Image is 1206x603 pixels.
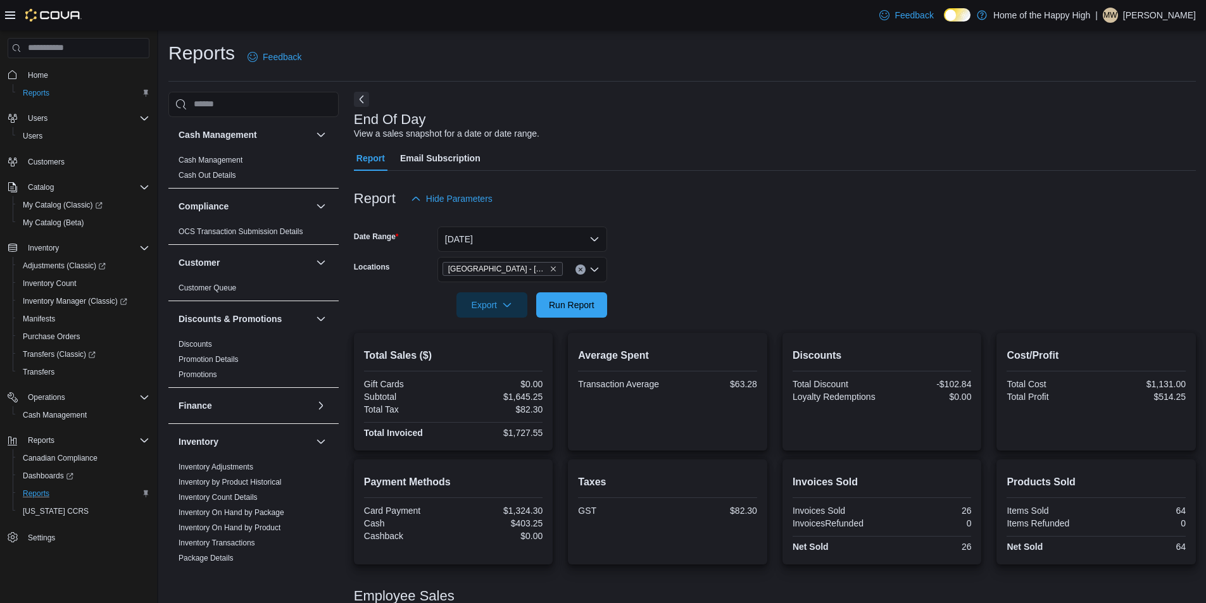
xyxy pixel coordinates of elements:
a: My Catalog (Classic) [18,197,108,213]
span: Home [23,67,149,83]
span: Export [464,292,520,318]
span: Reports [23,433,149,448]
button: Open list of options [589,264,600,275]
a: Customers [23,154,70,170]
a: Dashboards [13,467,154,485]
span: Transfers (Classic) [18,347,149,362]
h3: Finance [179,399,212,412]
button: Operations [23,390,70,405]
span: Inventory Count [23,278,77,289]
a: My Catalog (Classic) [13,196,154,214]
a: Cash Management [18,407,92,423]
button: Cash Management [13,406,154,424]
div: InvoicesRefunded [793,518,879,528]
button: Reports [3,432,154,449]
span: Dashboards [18,468,149,483]
h3: End Of Day [354,112,426,127]
span: Inventory Count [18,276,149,291]
span: [US_STATE] CCRS [23,506,89,516]
button: Inventory [179,435,311,448]
span: Manifests [23,314,55,324]
a: Transfers (Classic) [18,347,101,362]
span: Inventory Manager (Classic) [18,294,149,309]
a: Users [18,128,47,144]
span: Catalog [23,180,149,195]
a: Package Details [179,554,234,563]
strong: Net Sold [793,542,829,552]
h2: Payment Methods [364,475,543,490]
span: My Catalog (Beta) [23,218,84,228]
button: Finance [179,399,311,412]
div: Subtotal [364,392,451,402]
span: Canadian Compliance [18,451,149,466]
div: $0.00 [456,531,543,541]
span: Inventory [28,243,59,253]
span: Promotions [179,370,217,380]
button: Manifests [13,310,154,328]
a: Adjustments (Classic) [18,258,111,273]
a: Adjustments (Classic) [13,257,154,275]
span: Inventory Manager (Classic) [23,296,127,306]
span: Inventory Count Details [179,492,258,502]
span: Reports [18,85,149,101]
div: Total Discount [793,379,879,389]
button: Discounts & Promotions [179,313,311,325]
span: Adjustments (Classic) [18,258,149,273]
nav: Complex example [8,61,149,580]
a: Reports [18,85,54,101]
strong: Net Sold [1007,542,1043,552]
span: Adjustments (Classic) [23,261,106,271]
span: Inventory [23,240,149,256]
a: Dashboards [18,468,79,483]
div: Cash [364,518,451,528]
button: Next [354,92,369,107]
div: Compliance [168,224,339,244]
button: Inventory [3,239,154,257]
span: Users [23,111,149,126]
span: Operations [28,392,65,402]
span: Reports [23,488,49,499]
button: Discounts & Promotions [313,311,329,326]
h3: Inventory [179,435,218,448]
button: Finance [313,398,329,413]
label: Locations [354,262,390,272]
span: Canadian Compliance [23,453,97,463]
a: Purchase Orders [18,329,85,344]
div: GST [578,506,665,516]
div: 0 [884,518,971,528]
a: Feedback [242,44,306,70]
div: $403.25 [456,518,543,528]
div: Transaction Average [578,379,665,389]
span: Cash Management [179,155,242,165]
div: 26 [884,506,971,516]
h2: Products Sold [1007,475,1186,490]
span: Report [356,146,385,171]
div: $0.00 [456,379,543,389]
span: Email Subscription [400,146,481,171]
div: $82.30 [456,404,543,414]
strong: Total Invoiced [364,428,423,438]
button: Clear input [575,264,586,275]
button: Export [456,292,527,318]
span: My Catalog (Beta) [18,215,149,230]
button: Settings [3,528,154,546]
div: $1,645.25 [456,392,543,402]
h3: Cash Management [179,128,257,141]
span: Operations [23,390,149,405]
a: OCS Transaction Submission Details [179,227,303,236]
a: Inventory Transactions [179,538,255,547]
div: 0 [1099,518,1186,528]
a: Inventory On Hand by Product [179,523,280,532]
span: Cash Out Details [179,170,236,180]
button: Home [3,66,154,84]
h3: Discounts & Promotions [179,313,282,325]
a: Home [23,68,53,83]
a: Inventory by Product Historical [179,478,282,487]
button: Inventory [313,434,329,449]
span: Cash Management [18,407,149,423]
span: Washington CCRS [18,504,149,519]
span: Reports [23,88,49,98]
span: Inventory Adjustments [179,462,253,472]
span: Hide Parameters [426,192,493,205]
div: Gift Cards [364,379,451,389]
